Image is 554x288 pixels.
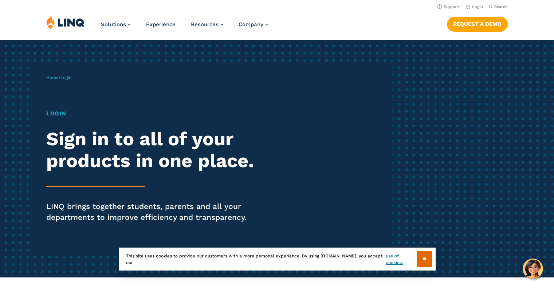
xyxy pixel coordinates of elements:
nav: Primary Navigation [101,15,268,39]
p: LINQ brings together students, parents and all your departments to improve efficiency and transpa... [46,201,260,223]
a: Resources [191,21,223,28]
nav: Button Navigation [447,15,508,31]
span: Resources [191,21,219,28]
h1: Login [46,109,260,118]
a: Solutions [101,21,131,28]
h2: Sign in to all of your products in one place. [46,128,260,172]
button: Open Search Bar [489,4,508,9]
span: Search [494,4,508,9]
span: / [46,75,71,80]
a: Request a Demo [447,17,508,31]
div: This site uses cookies to provide our customers with a more personal experience. By using [DOMAIN... [119,248,436,271]
a: Home [46,75,59,80]
a: Support [437,4,460,9]
span: Login [60,75,71,80]
button: Hello, have a question? Let’s chat. [523,259,543,279]
span: Company [239,21,263,28]
a: Company [239,21,268,28]
span: Solutions [101,21,126,28]
a: use of cookies. [386,253,417,266]
a: Experience [146,21,176,28]
img: LINQ | K‑12 Software [46,15,85,29]
a: Login [466,4,483,9]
